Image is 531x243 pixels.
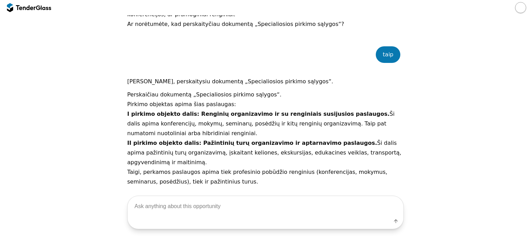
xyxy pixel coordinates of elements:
[127,140,377,146] strong: II pirkimo objekto dalis: Pažintinių turų organizavimo ir aptarnavimo paslaugos.
[383,50,393,59] div: taip
[127,90,404,100] p: Perskaičiau dokumentą „Specialiosios pirkimo sąlygos“.
[127,167,404,187] p: Taigi, perkamos paslaugos apima tiek profesinio pobūdžio renginius (konferencijas, mokymus, semin...
[127,19,404,29] p: Ar norėtumėte, kad perskaityčiau dokumentą „Specialiosios pirkimo sąlygos“?
[127,100,404,109] p: Pirkimo objektas apima šias paslaugas:
[127,77,404,86] p: [PERSON_NAME], perskaitysiu dokumentą „Specialiosios pirkimo sąlygos“.
[127,111,390,117] strong: I pirkimo objekto dalis: Renginių organizavimo ir su renginiais susijusios paslaugos.
[127,109,404,138] p: Ši dalis apima konferencijų, mokymų, seminarų, posėdžių ir kitų renginių organizavimą. Taip pat n...
[127,138,404,167] p: Ši dalis apima pažintinių turų organizavimą, įskaitant keliones, ekskursijas, edukacines veiklas,...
